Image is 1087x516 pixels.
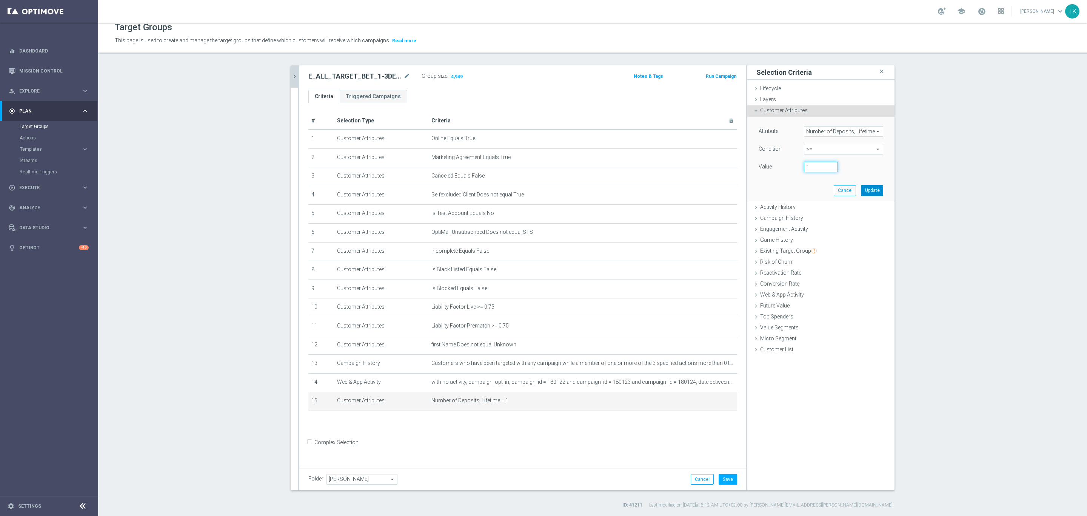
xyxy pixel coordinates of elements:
i: settings [8,503,14,510]
i: chevron_right [291,73,298,80]
td: Customer Attributes [334,223,428,242]
td: 3 [308,167,334,186]
td: 4 [308,186,334,205]
span: Incomplete Equals False [431,248,489,254]
button: person_search Explore keyboard_arrow_right [8,88,89,94]
span: Conversion Rate [760,281,799,287]
span: Existing Target Group [760,248,817,254]
span: first Name Does not equal Unknown [431,341,516,348]
td: Customer Attributes [334,205,428,224]
div: Execute [9,184,82,191]
td: 14 [308,373,334,392]
button: chevron_right [291,65,298,88]
span: Plan [19,109,82,113]
span: This page is used to create and manage the target groups that define which customers will receive... [115,37,390,43]
div: Mission Control [8,68,89,74]
button: lightbulb Optibot +10 [8,245,89,251]
span: Reactivation Rate [760,270,801,276]
td: Customer Attributes [334,130,428,148]
span: Engagement Activity [760,226,808,232]
i: keyboard_arrow_right [82,204,89,211]
td: 2 [308,148,334,167]
span: Marketing Agreement Equals True [431,154,511,161]
button: Save [719,474,737,485]
button: Data Studio keyboard_arrow_right [8,225,89,231]
i: equalizer [9,48,15,54]
th: # [308,112,334,130]
td: 5 [308,205,334,224]
td: 9 [308,280,334,298]
td: Customer Attributes [334,298,428,317]
span: Micro Segment [760,335,796,341]
span: Online Equals True [431,135,475,142]
label: Folder [308,476,323,482]
td: 13 [308,355,334,374]
div: Mission Control [9,61,89,81]
td: Campaign History [334,355,428,374]
label: Last modified on [DATE] at 8:12 AM UTC+02:00 by [PERSON_NAME][EMAIL_ADDRESS][PERSON_NAME][DOMAIN_... [649,502,893,508]
i: close [878,66,885,77]
a: Settings [18,504,41,508]
div: Data Studio [9,224,82,231]
a: Optibot [19,238,79,258]
span: Criteria [431,117,451,124]
td: Customer Attributes [334,148,428,167]
span: Is Test Account Equals No [431,210,494,216]
button: equalizer Dashboard [8,48,89,54]
div: Streams [20,155,97,166]
span: Explore [19,89,82,93]
td: 1 [308,130,334,148]
button: Update [861,185,883,196]
i: mode_edit [403,72,410,81]
td: Customer Attributes [334,167,428,186]
a: [PERSON_NAME]keyboard_arrow_down [1019,6,1065,17]
span: Analyze [19,205,82,210]
th: Selection Type [334,112,428,130]
span: Is Blocked Equals False [431,285,487,292]
div: Target Groups [20,121,97,132]
td: 15 [308,392,334,411]
span: Liability Factor Prematch >= 0.75 [431,323,509,329]
div: Realtime Triggers [20,166,97,178]
td: 8 [308,261,334,280]
button: Cancel [691,474,714,485]
i: gps_fixed [9,108,15,114]
a: Dashboard [19,41,89,61]
div: Templates [20,144,97,155]
td: 6 [308,223,334,242]
span: Risk of Churn [760,259,792,265]
i: keyboard_arrow_right [82,107,89,114]
span: Templates [20,147,74,151]
button: Notes & Tags [633,72,664,80]
span: Customers who have been targeted with any campaign while a member of one or more of the 3 specifi... [431,360,734,366]
button: gps_fixed Plan keyboard_arrow_right [8,108,89,114]
div: Templates [20,147,82,151]
i: keyboard_arrow_right [82,87,89,94]
span: Layers [760,96,776,102]
h1: Target Groups [115,22,172,33]
i: keyboard_arrow_right [82,224,89,231]
button: Run Campaign [705,72,737,80]
i: track_changes [9,204,15,211]
button: Templates keyboard_arrow_right [20,146,89,152]
a: Mission Control [19,61,89,81]
span: Campaign History [760,215,803,221]
span: school [957,7,965,15]
td: 11 [308,317,334,336]
label: : [447,73,448,79]
button: play_circle_outline Execute keyboard_arrow_right [8,185,89,191]
div: Dashboard [9,41,89,61]
td: 7 [308,242,334,261]
h2: E_ALL_TARGET_BET_1-3DEPO DO 200PLN_REM_160925 [308,72,402,81]
td: Customer Attributes [334,280,428,298]
span: 4,949 [450,74,463,81]
div: TK [1065,4,1079,19]
td: Customer Attributes [334,317,428,336]
span: Lifecycle [760,85,781,91]
i: delete_forever [728,118,734,124]
span: Execute [19,185,82,190]
i: keyboard_arrow_right [82,184,89,191]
